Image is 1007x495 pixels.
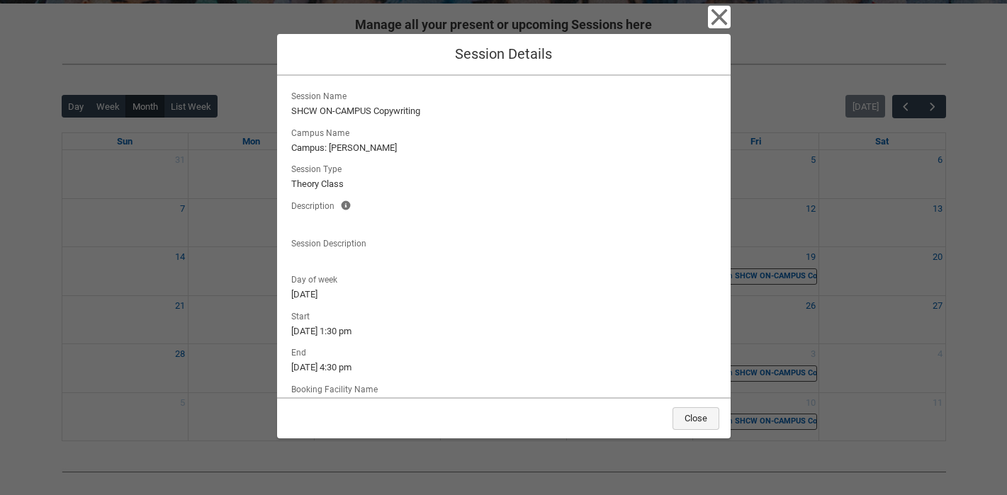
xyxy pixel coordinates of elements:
[455,45,552,62] span: Session Details
[291,360,716,375] lightning-formatted-text: [DATE] 4:30 pm
[291,343,312,359] span: End
[291,197,340,212] span: Description
[708,6,731,28] button: Close
[291,87,352,103] span: Session Name
[291,234,372,250] span: Session Description
[291,141,716,155] lightning-formatted-text: Campus: [PERSON_NAME]
[291,380,383,396] span: Booking Facility Name
[291,397,716,411] lightning-formatted-text: Studio 10 ([PERSON_NAME]. L1) (capacity x20ppl)
[291,271,343,286] span: Day of week
[291,288,716,302] lightning-formatted-text: [DATE]
[291,307,315,323] span: Start
[673,407,719,430] button: Close
[291,124,355,140] span: Campus Name
[291,160,347,176] span: Session Type
[291,177,716,191] lightning-formatted-text: Theory Class
[291,104,716,118] lightning-formatted-text: SHCW ON-CAMPUS Copywriting
[291,324,716,338] lightning-formatted-text: [DATE] 1:30 pm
